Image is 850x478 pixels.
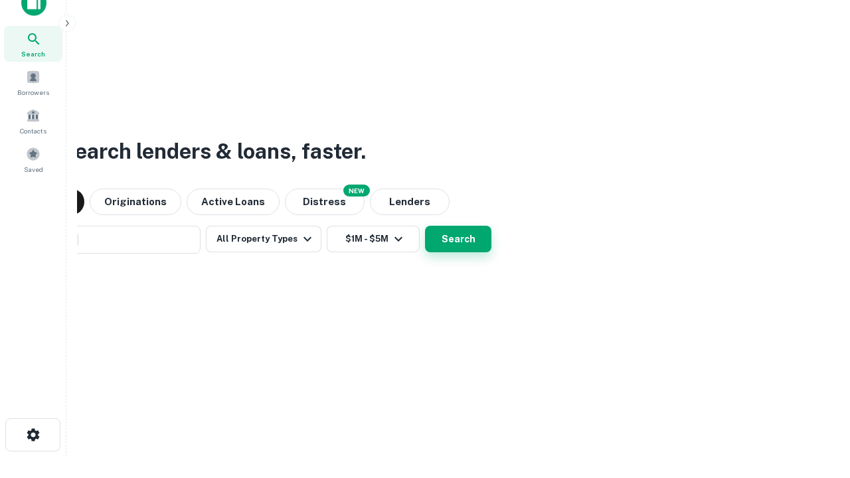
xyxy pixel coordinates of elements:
button: Search [425,226,491,252]
h3: Search lenders & loans, faster. [60,135,366,167]
iframe: Chat Widget [784,372,850,436]
button: Lenders [370,189,450,215]
span: Saved [24,164,43,175]
span: Search [21,48,45,59]
button: Originations [90,189,181,215]
div: NEW [343,185,370,197]
button: All Property Types [206,226,321,252]
button: Active Loans [187,189,280,215]
span: Borrowers [17,87,49,98]
a: Borrowers [4,64,62,100]
a: Contacts [4,103,62,139]
button: $1M - $5M [327,226,420,252]
span: Contacts [20,125,46,136]
a: Search [4,26,62,62]
a: Saved [4,141,62,177]
button: Search distressed loans with lien and other non-mortgage details. [285,189,365,215]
